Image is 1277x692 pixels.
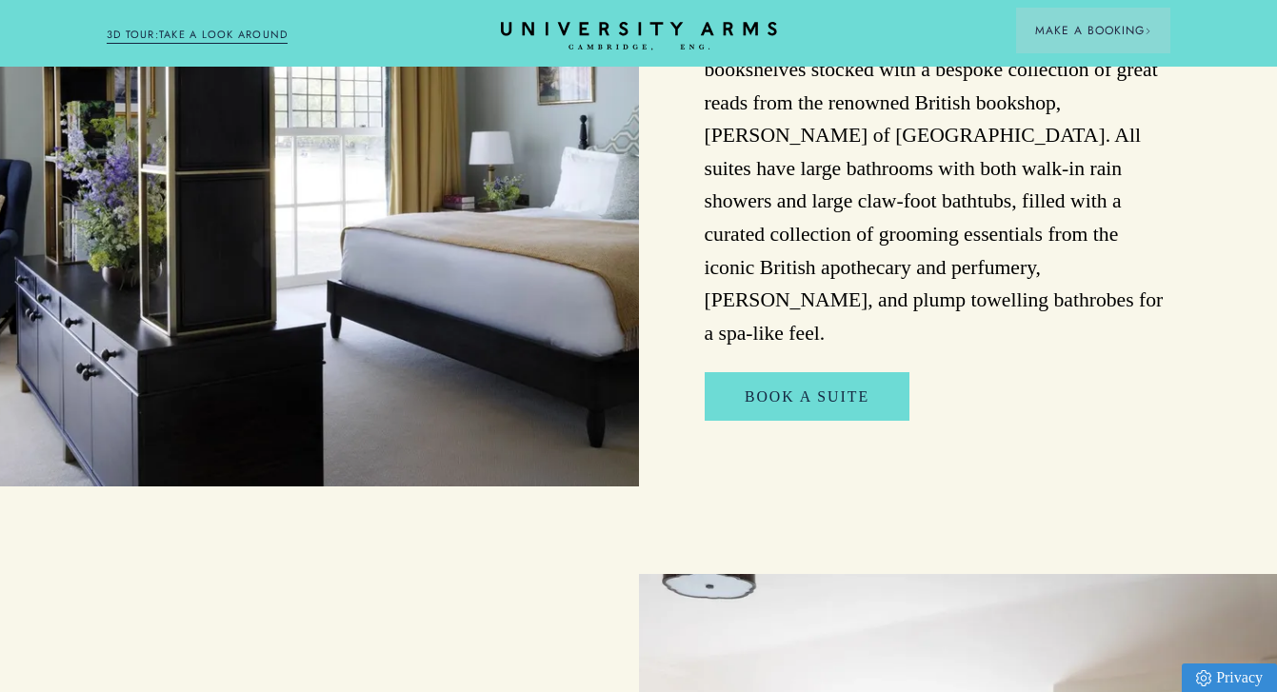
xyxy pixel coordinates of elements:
a: Privacy [1182,663,1277,692]
img: Privacy [1196,670,1211,686]
a: 3D TOUR:TAKE A LOOK AROUND [107,27,289,44]
button: Make a BookingArrow icon [1016,8,1170,53]
a: Book A suite [705,372,909,421]
a: Home [501,22,777,51]
span: Make a Booking [1035,22,1151,39]
img: Arrow icon [1145,28,1151,34]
